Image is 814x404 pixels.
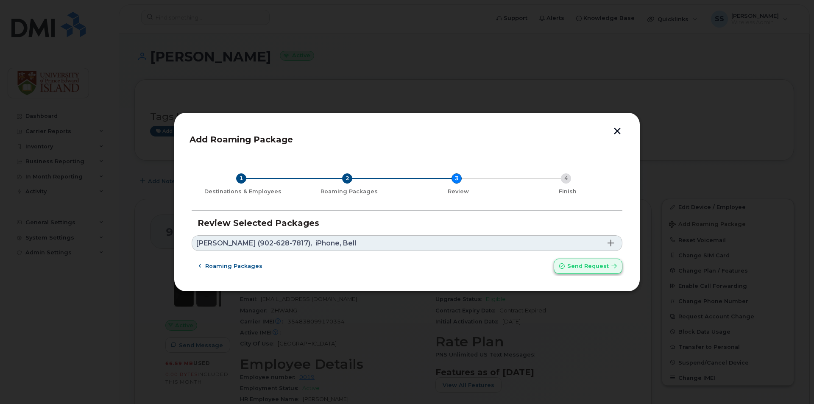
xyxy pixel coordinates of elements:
div: 2 [342,173,352,184]
div: 1 [236,173,246,184]
div: Destinations & Employees [195,188,291,195]
span: [PERSON_NAME] (902-628-7817), [196,240,312,247]
span: Add Roaming Package [190,134,293,145]
span: Send request [567,262,609,270]
button: Roaming packages [192,259,270,274]
div: Roaming Packages [298,188,400,195]
div: 4 [561,173,571,184]
a: [PERSON_NAME] (902-628-7817),iPhone, Bell [192,235,622,251]
button: Send request [554,259,622,274]
div: Finish [516,188,619,195]
span: Roaming packages [205,262,262,270]
h3: Review Selected Packages [198,218,616,228]
span: iPhone, Bell [315,240,356,247]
